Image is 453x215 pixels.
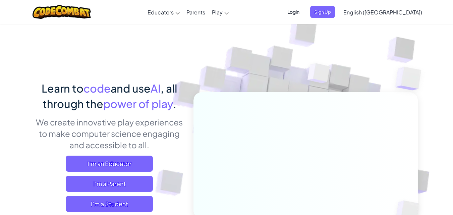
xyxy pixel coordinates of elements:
[148,9,174,16] span: Educators
[66,176,153,192] a: I'm a Parent
[151,82,161,95] span: AI
[42,82,83,95] span: Learn to
[66,196,153,212] button: I'm a Student
[310,6,335,18] button: Sign Up
[343,9,422,16] span: English ([GEOGRAPHIC_DATA])
[209,3,232,21] a: Play
[103,97,173,110] span: power of play
[340,3,426,21] a: English ([GEOGRAPHIC_DATA])
[66,156,153,172] a: I'm an Educator
[144,3,183,21] a: Educators
[283,6,303,18] button: Login
[173,97,176,110] span: .
[111,82,151,95] span: and use
[36,116,183,151] p: We create innovative play experiences to make computer science engaging and accessible to all.
[33,5,91,19] img: CodeCombat logo
[295,50,343,100] img: Overlap cubes
[83,82,111,95] span: code
[212,9,223,16] span: Play
[382,50,440,107] img: Overlap cubes
[183,3,209,21] a: Parents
